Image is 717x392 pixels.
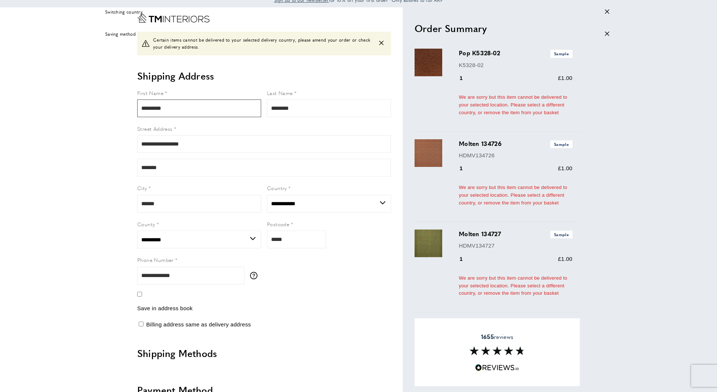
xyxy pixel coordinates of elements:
p: HDMV134726 [459,151,572,160]
span: reviews [481,333,513,340]
span: City [137,184,147,192]
div: off [100,26,617,42]
img: Pop K5328-02 [415,49,442,76]
span: Street Address [137,125,173,132]
h2: Shipping Methods [137,347,391,360]
span: Last Name [267,89,293,97]
img: Molten 134726 [415,139,442,167]
strong: 1655 [481,332,494,341]
div: Close message [605,8,609,15]
input: Billing address same as delivery address [139,322,143,326]
img: Reviews section [470,347,525,356]
img: Reviews.io 5 stars [475,364,519,371]
span: Sample [550,231,572,238]
div: 1 [459,164,473,173]
span: Saving method [105,31,136,38]
span: Phone Number [137,256,174,263]
img: Molten 134727 [415,230,442,257]
button: More information [250,272,261,279]
div: We are sorry but this item cannot be delivered to your selected location. Please select a differe... [459,274,572,297]
span: Switching country [105,8,143,15]
div: Close message [605,31,609,38]
span: First Name [137,89,163,97]
span: Save in address book [137,305,193,311]
div: We are sorry but this item cannot be delivered to your selected location. Please select a differe... [459,184,572,207]
p: K5328-02 [459,61,572,70]
div: 1 [459,255,473,263]
span: Billing address same as delivery address [146,321,251,328]
div: 1 [459,74,473,83]
h2: Shipping Address [137,69,391,83]
h3: Molten 134726 [459,139,572,148]
div: off [100,4,617,20]
p: HDMV134727 [459,241,572,250]
span: £1.00 [558,256,572,262]
span: County [137,220,155,228]
div: We are sorry but this item cannot be delivered to your selected location. Please select a differe... [459,94,572,116]
span: Postcode [267,220,289,228]
span: Sample [550,140,572,148]
h3: Pop K5328-02 [459,49,572,57]
span: Sample [550,50,572,57]
span: Country [267,184,287,192]
span: £1.00 [558,75,572,81]
span: £1.00 [558,165,572,171]
h3: Molten 134727 [459,230,572,238]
